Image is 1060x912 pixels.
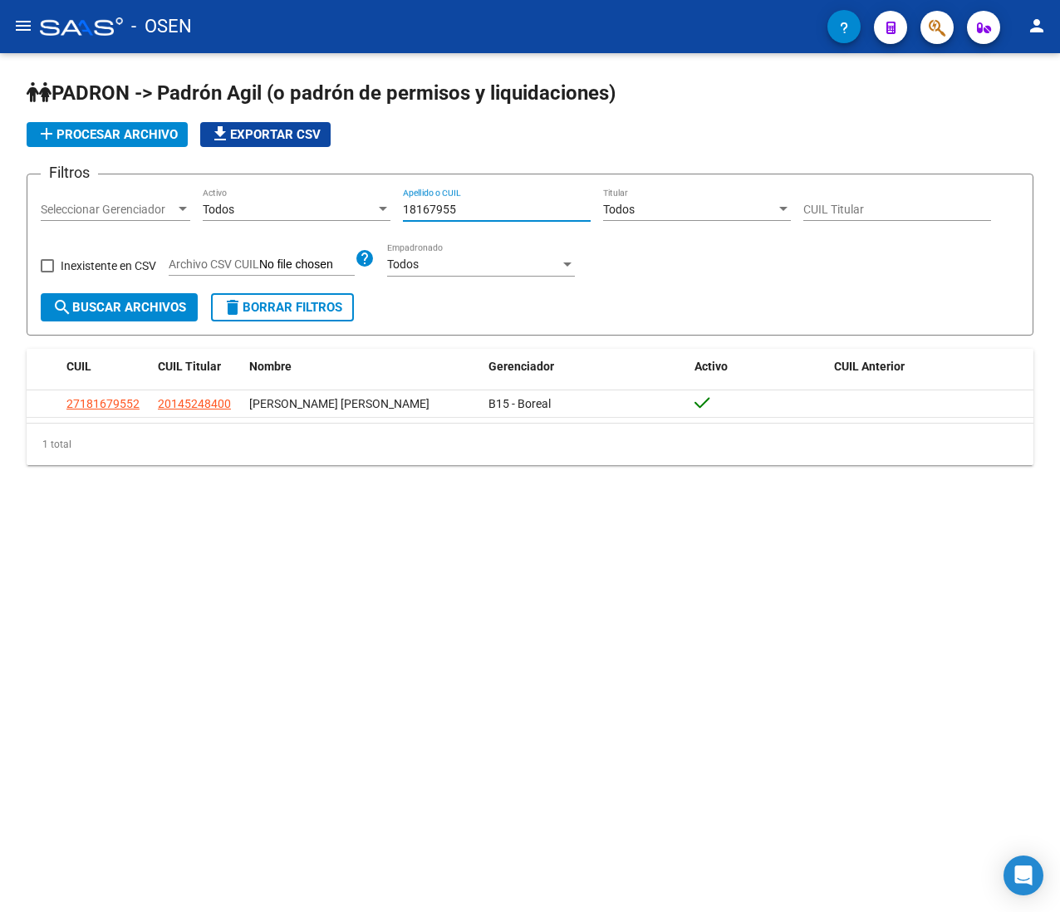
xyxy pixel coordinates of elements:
span: CUIL [66,360,91,373]
span: Activo [694,360,728,373]
span: Seleccionar Gerenciador [41,203,175,217]
mat-icon: delete [223,297,243,317]
span: B15 - Boreal [488,397,551,410]
button: Exportar CSV [200,122,331,147]
span: Todos [203,203,234,216]
span: Inexistente en CSV [61,256,156,276]
mat-icon: menu [13,16,33,36]
datatable-header-cell: CUIL Titular [151,349,243,385]
span: Procesar archivo [37,127,178,142]
datatable-header-cell: CUIL Anterior [827,349,1033,385]
mat-icon: help [355,248,375,268]
span: CUIL Titular [158,360,221,373]
mat-icon: person [1027,16,1047,36]
span: 20145248400 [158,397,231,410]
div: 1 total [27,424,1033,465]
div: Open Intercom Messenger [1004,856,1043,895]
button: Procesar archivo [27,122,188,147]
mat-icon: add [37,124,56,144]
datatable-header-cell: Activo [688,349,827,385]
input: Archivo CSV CUIL [259,257,355,272]
span: [PERSON_NAME] [PERSON_NAME] [249,397,429,410]
mat-icon: search [52,297,72,317]
span: Archivo CSV CUIL [169,257,259,271]
span: Todos [603,203,635,216]
span: PADRON -> Padrón Agil (o padrón de permisos y liquidaciones) [27,81,616,105]
h3: Filtros [41,161,98,184]
datatable-header-cell: Nombre [243,349,482,385]
span: Buscar Archivos [52,300,186,315]
button: Borrar Filtros [211,293,354,321]
span: Exportar CSV [210,127,321,142]
span: Gerenciador [488,360,554,373]
span: Nombre [249,360,292,373]
datatable-header-cell: CUIL [60,349,151,385]
span: 27181679552 [66,397,140,410]
span: Todos [387,257,419,271]
span: CUIL Anterior [834,360,905,373]
span: Borrar Filtros [223,300,342,315]
button: Buscar Archivos [41,293,198,321]
span: - OSEN [131,8,192,45]
mat-icon: file_download [210,124,230,144]
datatable-header-cell: Gerenciador [482,349,688,385]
